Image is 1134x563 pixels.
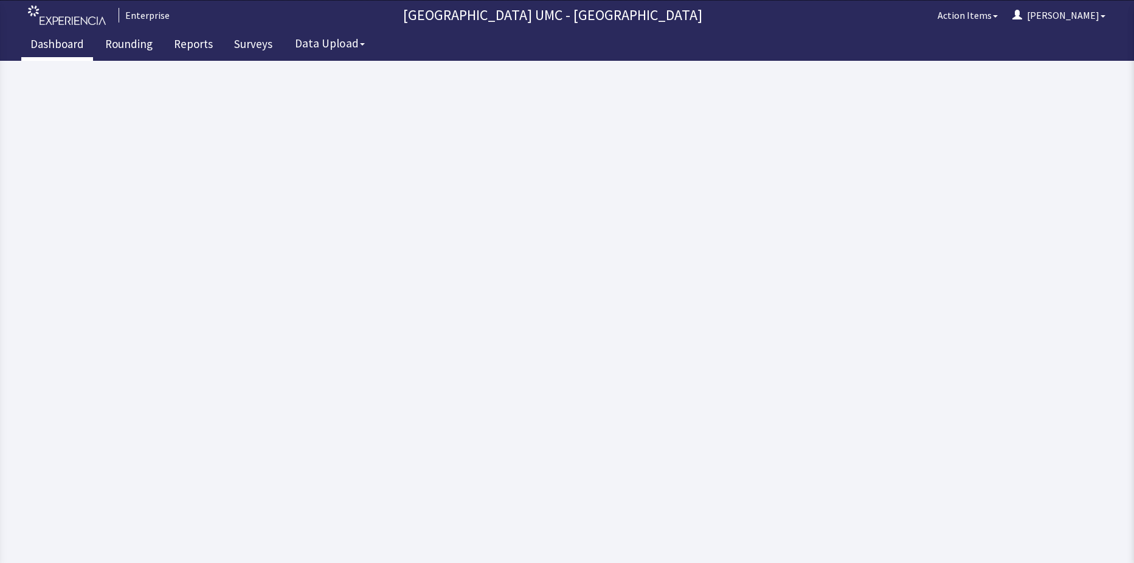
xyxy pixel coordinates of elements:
[1005,3,1113,27] button: [PERSON_NAME]
[21,30,93,61] a: Dashboard
[225,30,282,61] a: Surveys
[119,8,170,22] div: Enterprise
[288,32,372,55] button: Data Upload
[28,5,106,26] img: experiencia_logo.png
[930,3,1005,27] button: Action Items
[165,30,222,61] a: Reports
[96,30,162,61] a: Rounding
[175,5,930,25] p: [GEOGRAPHIC_DATA] UMC - [GEOGRAPHIC_DATA]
